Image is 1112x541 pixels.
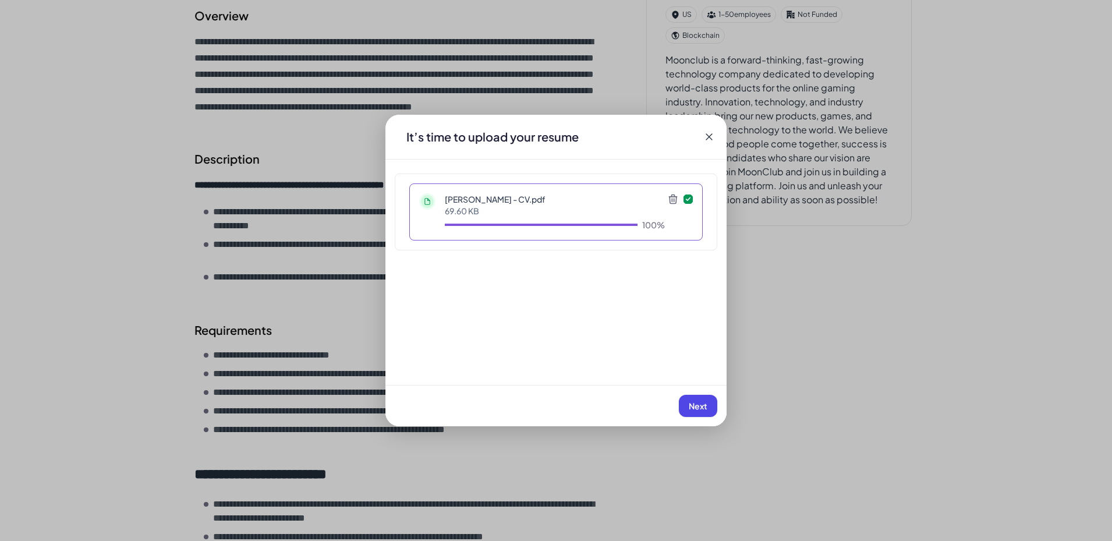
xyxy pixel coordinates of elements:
[689,401,707,411] span: Next
[642,219,665,231] div: 100%
[679,395,717,417] button: Next
[397,129,588,145] div: It’s time to upload your resume
[445,205,665,217] p: 69.60 KB
[445,193,665,205] p: [PERSON_NAME] - CV.pdf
